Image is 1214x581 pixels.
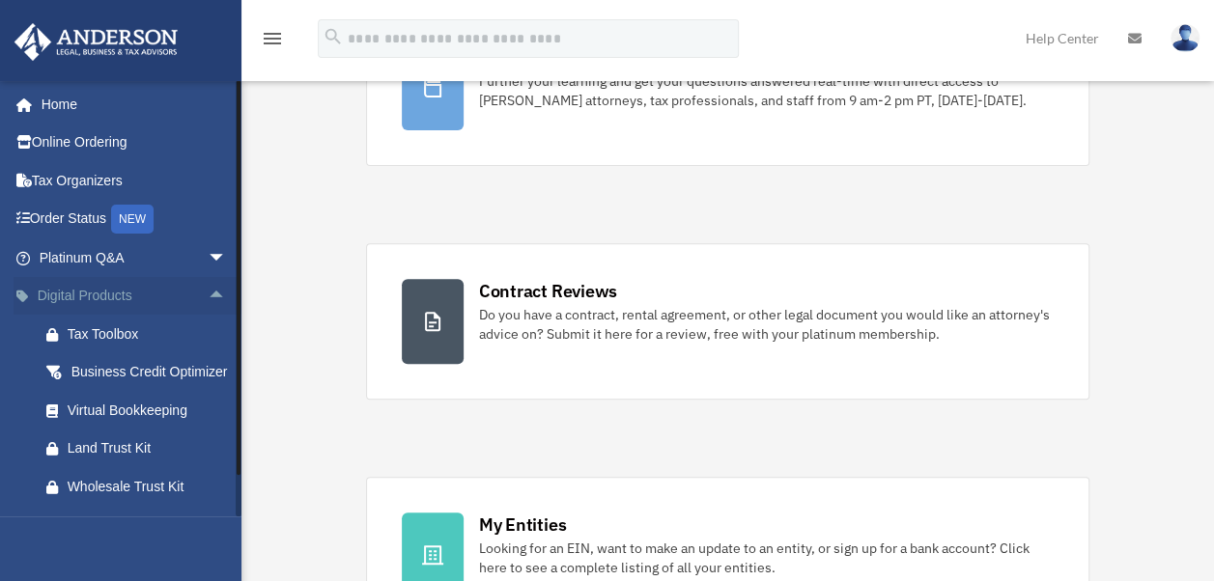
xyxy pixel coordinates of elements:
[27,467,256,506] a: Wholesale Trust Kit
[111,205,154,234] div: NEW
[479,279,617,303] div: Contract Reviews
[14,124,256,162] a: Online Ordering
[479,512,566,537] div: My Entities
[27,429,256,468] a: Land Trust Kit
[208,506,246,545] span: arrow_drop_down
[14,277,256,316] a: Digital Productsarrow_drop_up
[366,243,1090,400] a: Contract Reviews Do you have a contract, rental agreement, or other legal document you would like...
[479,71,1055,110] div: Further your learning and get your questions answered real-time with direct access to [PERSON_NAM...
[14,200,256,239] a: Order StatusNEW
[479,305,1055,344] div: Do you have a contract, rental agreement, or other legal document you would like an attorney's ad...
[68,436,232,460] div: Land Trust Kit
[323,26,344,47] i: search
[27,353,256,392] a: Business Credit Optimizer
[261,34,284,50] a: menu
[68,360,232,384] div: Business Credit Optimizer
[9,23,184,61] img: Anderson Advisors Platinum Portal
[1171,24,1200,52] img: User Pic
[68,399,232,423] div: Virtual Bookkeeping
[14,85,246,124] a: Home
[68,475,232,499] div: Wholesale Trust Kit
[27,391,256,429] a: Virtual Bookkeeping
[479,539,1055,577] div: Looking for an EIN, want to make an update to an entity, or sign up for a bank account? Click her...
[14,161,256,200] a: Tax Organizers
[208,277,246,317] span: arrow_drop_up
[366,10,1090,166] a: Platinum Knowledge Room Further your learning and get your questions answered real-time with dire...
[208,238,246,278] span: arrow_drop_down
[27,315,256,353] a: Tax Toolbox
[68,322,232,346] div: Tax Toolbox
[261,27,284,50] i: menu
[14,506,256,544] a: My Entitiesarrow_drop_down
[14,238,256,277] a: Platinum Q&Aarrow_drop_down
